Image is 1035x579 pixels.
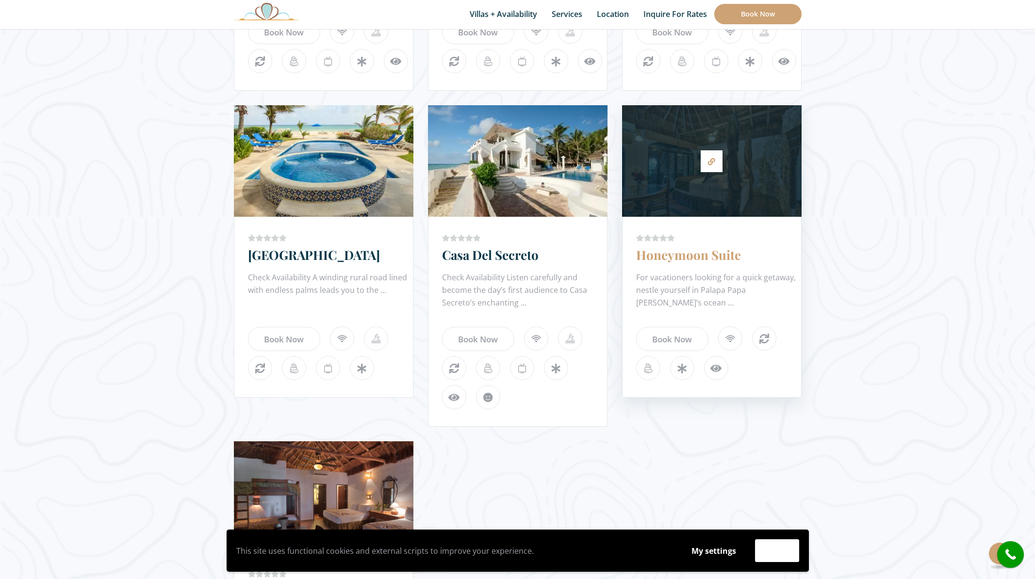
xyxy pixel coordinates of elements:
a: Book Now [248,327,320,351]
div: For vacationers looking for a quick getaway, nestle yourself in Palapa Papa [PERSON_NAME]’s ocean... [636,271,801,310]
button: Accept [755,539,799,562]
a: Book Now [714,4,802,24]
a: Book Now [248,20,320,44]
i: call [1000,544,1021,565]
a: Honeymoon Suite [636,246,741,263]
a: Book Now [442,327,514,351]
a: Book Now [636,20,708,44]
a: Casa Del Secreto [442,246,539,263]
div: Check Availability A winding rural road lined with endless palms leads you to the ... [248,271,413,310]
p: This site uses functional cookies and external scripts to improve your experience. [236,544,673,558]
a: Book Now [442,20,514,44]
button: My settings [682,540,745,562]
a: [GEOGRAPHIC_DATA] [248,246,380,263]
a: call [997,541,1024,568]
img: Awesome Logo [234,2,300,20]
a: Book Now [636,327,708,351]
div: Check Availability Listen carefully and become the day’s first audience to Casa Secreto’s enchant... [442,271,607,310]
